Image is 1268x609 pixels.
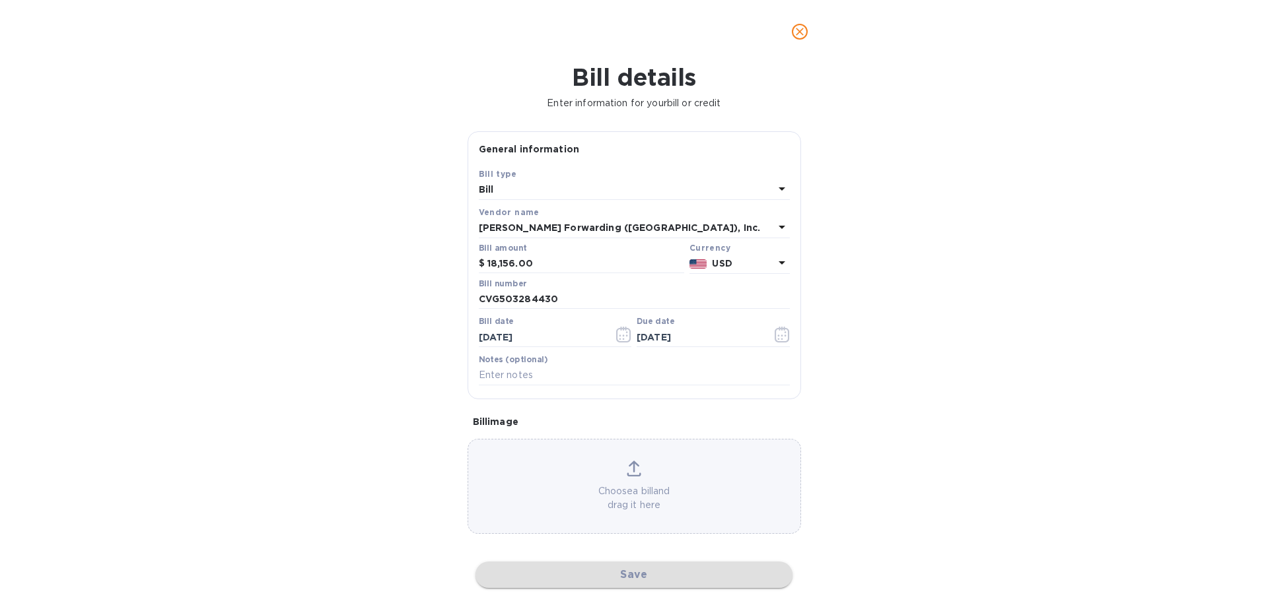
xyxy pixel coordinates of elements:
[479,184,494,195] b: Bill
[479,144,580,154] b: General information
[479,366,790,385] input: Enter notes
[637,318,674,326] label: Due date
[479,244,526,252] label: Bill amount
[689,259,707,269] img: USD
[468,484,800,512] p: Choose a bill and drag it here
[479,254,487,274] div: $
[11,63,1257,91] h1: Bill details
[479,207,540,217] b: Vendor name
[11,96,1257,110] p: Enter information for your bill or credit
[712,258,732,269] b: USD
[479,318,514,326] label: Bill date
[473,415,796,428] p: Bill image
[479,327,604,347] input: Select date
[479,290,790,309] input: Enter bill number
[479,280,526,288] label: Bill number
[479,169,517,179] b: Bill type
[689,243,730,253] b: Currency
[637,327,761,347] input: Due date
[487,254,684,274] input: $ Enter bill amount
[784,16,816,48] button: close
[479,222,761,233] b: [PERSON_NAME] Forwarding ([GEOGRAPHIC_DATA]), Inc.
[479,356,548,364] label: Notes (optional)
